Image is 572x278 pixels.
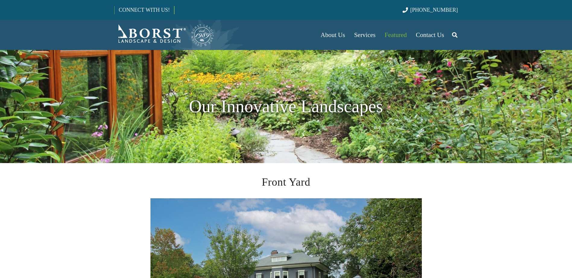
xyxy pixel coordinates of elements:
[380,20,411,50] a: Featured
[403,7,458,13] a: [PHONE_NUMBER]
[114,23,214,47] a: Borst-Logo
[114,93,458,120] h1: Our Innovative Landscapes
[115,3,174,17] a: CONNECT WITH US!
[416,31,444,39] span: Contact Us
[410,7,458,13] span: [PHONE_NUMBER]
[449,27,461,42] a: Search
[349,20,380,50] a: Services
[150,174,422,190] h2: Front Yard
[385,31,407,39] span: Featured
[354,31,375,39] span: Services
[321,31,345,39] span: About Us
[316,20,349,50] a: About Us
[411,20,449,50] a: Contact Us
